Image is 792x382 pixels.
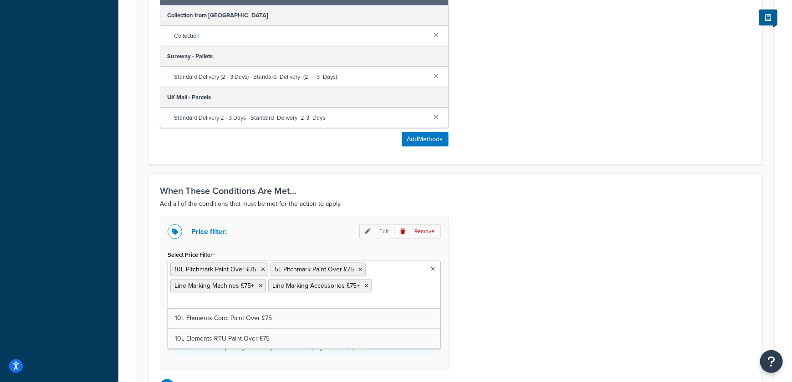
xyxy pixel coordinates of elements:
[168,251,215,259] label: Select Price Filter
[174,112,427,124] span: Standard Delivery 2 - 3 Days - Standard_Delivery_2-3_Days
[168,308,440,328] a: 10L Elements Conc Paint Over £75
[191,225,227,238] p: Price filter:
[175,334,270,343] span: 10L Elements RTU Paint Over £75
[272,281,360,290] span: Line Marking Accessories £75+
[160,46,448,67] div: Sureway - Pallets
[160,186,751,196] h3: When These Conditions Are Met...
[174,281,254,290] span: Line Marking Machines £75+
[275,265,354,274] span: 5L Pitchmark Paint Over £75
[168,329,440,349] a: 10L Elements RTU Paint Over £75
[759,10,777,25] button: Show Help Docs
[359,224,395,239] p: Edit
[175,313,272,323] span: 10L Elements Conc Paint Over £75
[174,265,256,274] span: 10L Pitchmark Paint Over £75
[174,30,427,42] span: Collection
[760,350,783,373] button: Open Resource Center
[160,87,448,108] div: UK Mail - Parcels
[160,199,751,209] p: Add all of the conditions that must be met for the action to apply.
[395,224,441,239] p: Remove
[160,5,448,26] div: Collection from [GEOGRAPHIC_DATA]
[174,71,427,83] span: Standard Delivery (2 - 3 Days) - Standard_Delivery_(2_-_3_Days)
[402,132,449,147] button: AddMethods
